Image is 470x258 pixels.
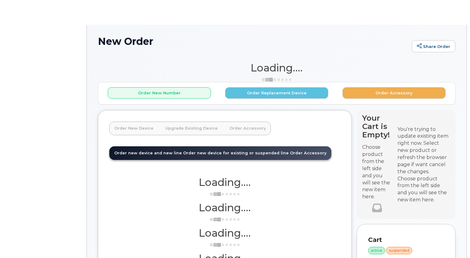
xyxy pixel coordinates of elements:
h1: Loading.... [109,227,340,239]
h1: Loading.... [109,177,340,188]
img: ajax-loader-3a6953c30dc77f0bf724df975f13086db4f4c1262e45940f03d1251963f1bf2e.gif [209,192,240,196]
div: Choose product from the left side and you will see the new item here. [397,175,450,204]
h1: Loading.... [109,202,340,213]
a: Order New Device [109,122,158,135]
a: Upgrade Existing Device [160,122,223,135]
span: Order new device for existing or suspended line [183,151,289,155]
p: Choose product from the left side and you will see the new item here. [362,144,392,200]
div: active [368,247,385,254]
button: Order Accessory [342,87,446,99]
img: ajax-loader-3a6953c30dc77f0bf724df975f13086db4f4c1262e45940f03d1251963f1bf2e.gif [209,217,240,222]
img: ajax-loader-3a6953c30dc77f0bf724df975f13086db4f4c1262e45940f03d1251963f1bf2e.gif [209,243,240,247]
img: ajax-loader-3a6953c30dc77f0bf724df975f13086db4f4c1262e45940f03d1251963f1bf2e.gif [261,77,292,82]
span: Order new device and new line [114,151,182,155]
button: Order New Number [108,87,211,99]
button: Order Replacement Device [225,87,328,99]
div: suspended [386,247,412,254]
a: Order Accessory [225,122,271,135]
span: Order Accessory [290,151,326,155]
h4: Your Cart is Empty! [362,114,392,139]
a: Share Order [412,40,455,53]
p: Cart [368,235,444,244]
h1: Loading.... [98,62,455,73]
div: You're trying to update existing item right now. Select new product or refresh the browser page i... [397,126,450,175]
h1: New Order [98,36,409,47]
